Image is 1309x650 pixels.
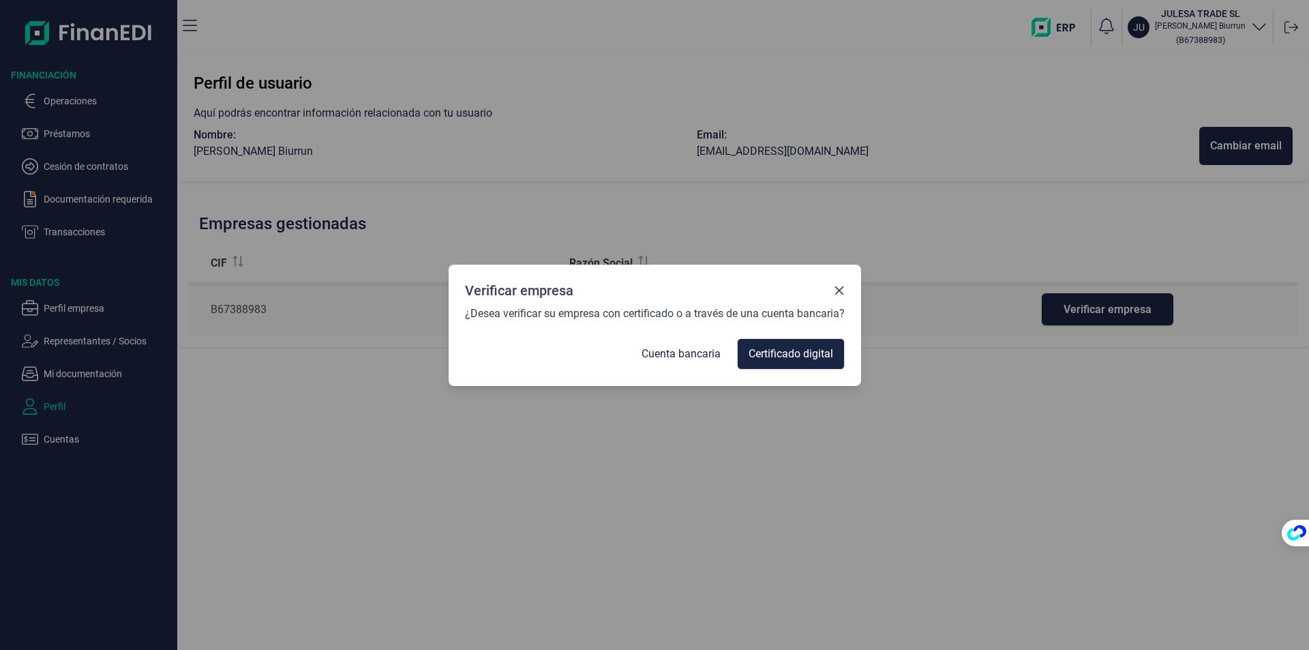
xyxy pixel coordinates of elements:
[834,285,845,296] button: Close
[642,346,721,362] span: Cuenta bancaria
[465,281,573,300] div: Verificar empresa
[631,338,732,370] button: Cuenta bancaria
[737,338,845,370] button: Certificado digital
[749,346,833,362] span: Certificado digital
[465,306,845,322] span: ¿Desea verificar su empresa con certificado o a través de una cuenta bancaria?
